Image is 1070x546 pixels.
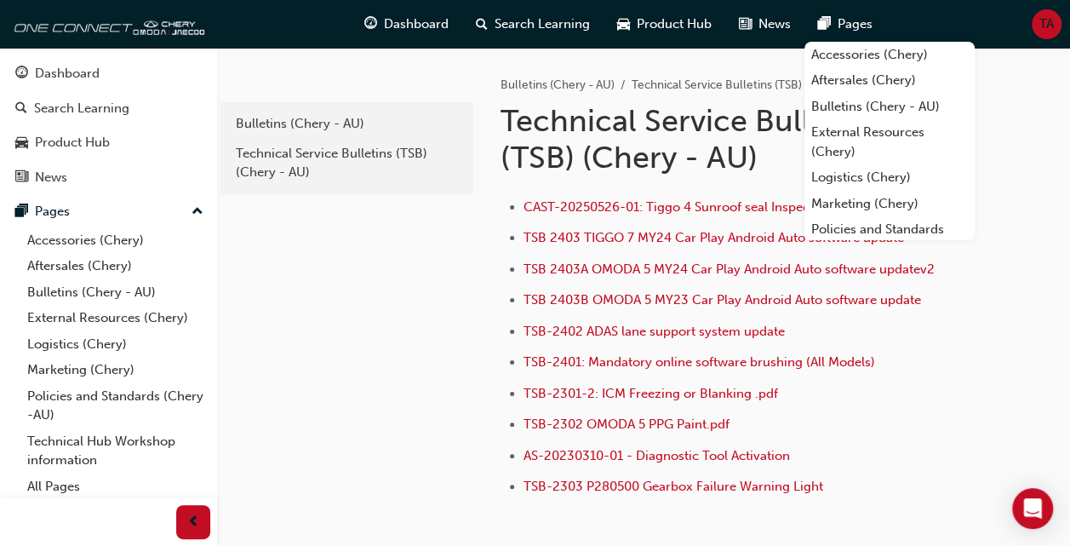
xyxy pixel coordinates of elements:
a: Aftersales (Chery) [804,67,975,94]
span: car-icon [15,135,28,151]
a: External Resources (Chery) [804,119,975,164]
a: guage-iconDashboard [351,7,462,42]
a: Accessories (Chery) [20,227,210,254]
a: pages-iconPages [804,7,886,42]
div: Bulletins (Chery - AU) [236,114,458,134]
span: pages-icon [15,204,28,220]
a: TSB-2401: Mandatory online software brushing (All Models) [524,354,875,370]
span: Dashboard [384,14,449,34]
a: Logistics (Chery) [20,331,210,358]
div: Technical Service Bulletins (TSB) (Chery - AU) [236,144,458,182]
a: AS-20230310-01 - Diagnostic Tool Activation [524,448,790,463]
a: CAST-20250526-01: Tiggo 4 Sunroof seal Inspection/replacement [524,199,912,215]
a: News [7,162,210,193]
a: Bulletins (Chery - AU) [501,78,615,92]
span: up-icon [192,201,203,223]
a: Technical Service Bulletins (TSB) (Chery - AU) [227,139,466,187]
a: Policies and Standards (Chery -AU) [804,216,975,262]
a: TSB-2303 P280500 Gearbox Failure Warning Light [524,479,823,494]
a: TSB 2403A OMODA 5 MY24 Car Play Android Auto software updatev2 [524,262,935,277]
button: Pages [7,196,210,227]
a: Marketing (Chery) [804,191,975,217]
span: Pages [838,14,873,34]
a: Policies and Standards (Chery -AU) [20,383,210,428]
span: pages-icon [818,14,831,35]
h1: Technical Service Bulletins (TSB) (Chery - AU) [501,102,941,176]
div: Open Intercom Messenger [1012,488,1053,529]
a: TSB-2301-2: ICM Freezing or Blanking .pdf [524,386,778,401]
a: car-iconProduct Hub [604,7,725,42]
a: Logistics (Chery) [804,164,975,191]
button: DashboardSearch LearningProduct HubNews [7,55,210,196]
a: search-iconSearch Learning [462,7,604,42]
a: Marketing (Chery) [20,357,210,383]
span: news-icon [15,170,28,186]
a: Bulletins (Chery - AU) [20,279,210,306]
div: Dashboard [35,64,100,83]
span: car-icon [617,14,630,35]
a: External Resources (Chery) [20,305,210,331]
a: Bulletins (Chery - AU) [227,109,466,139]
div: Pages [35,202,70,221]
a: TSB-2402 ADAS lane support system update [524,324,785,339]
a: Accessories (Chery) [804,42,975,68]
a: Search Learning [7,93,210,124]
span: news-icon [739,14,752,35]
div: Search Learning [34,99,129,118]
a: news-iconNews [725,7,804,42]
span: TA [1039,14,1054,34]
span: News [758,14,791,34]
span: prev-icon [187,512,200,533]
button: TA [1032,9,1061,39]
div: News [35,168,67,187]
li: Technical Service Bulletins (TSB) (Chery - AU) [632,76,869,95]
div: Product Hub [35,133,110,152]
a: TSB 2403B OMODA 5 MY23 Car Play Android Auto software update [524,292,921,307]
a: Bulletins (Chery - AU) [804,94,975,120]
span: search-icon [15,101,27,117]
img: oneconnect [9,7,204,41]
a: Dashboard [7,58,210,89]
a: TSB-2302 OMODA 5 PPG Paint.pdf [524,417,730,432]
a: TSB 2403 TIGGO 7 MY24 Car Play Android Auto software update [524,230,904,245]
span: Product Hub [637,14,712,34]
span: guage-icon [364,14,377,35]
span: search-icon [476,14,488,35]
a: Aftersales (Chery) [20,253,210,279]
span: guage-icon [15,66,28,82]
a: All Pages [20,474,210,500]
a: Technical Hub Workshop information [20,428,210,474]
span: Search Learning [495,14,590,34]
a: Product Hub [7,127,210,158]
